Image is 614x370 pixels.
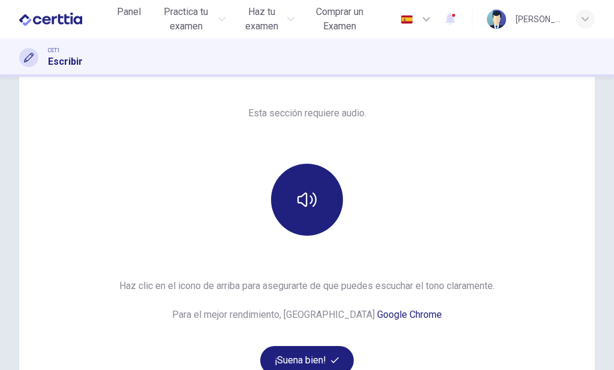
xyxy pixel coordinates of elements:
h1: Escribir [48,55,83,69]
span: Practica tu examen [158,5,215,34]
span: Panel [117,5,141,19]
div: [PERSON_NAME] [PERSON_NAME] [516,12,561,26]
span: Haz tu examen [240,5,284,34]
button: Comprar un Examen [304,1,375,37]
span: Comprar un Examen [309,5,371,34]
button: Practica tu examen [153,1,230,37]
a: Panel [110,1,148,37]
img: es [399,15,414,24]
h6: Haz clic en el icono de arriba para asegurarte de que puedes escuchar el tono claramente. [119,279,495,293]
h6: Para el mejor rendimiento, [GEOGRAPHIC_DATA] [172,308,442,322]
a: Google Chrome [377,309,442,320]
button: Panel [110,1,148,23]
span: CET1 [48,46,60,55]
button: Haz tu examen [235,1,299,37]
h6: Esta sección requiere audio. [248,106,366,121]
img: Profile picture [487,10,506,29]
a: CERTTIA logo [19,7,110,31]
img: CERTTIA logo [19,7,82,31]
